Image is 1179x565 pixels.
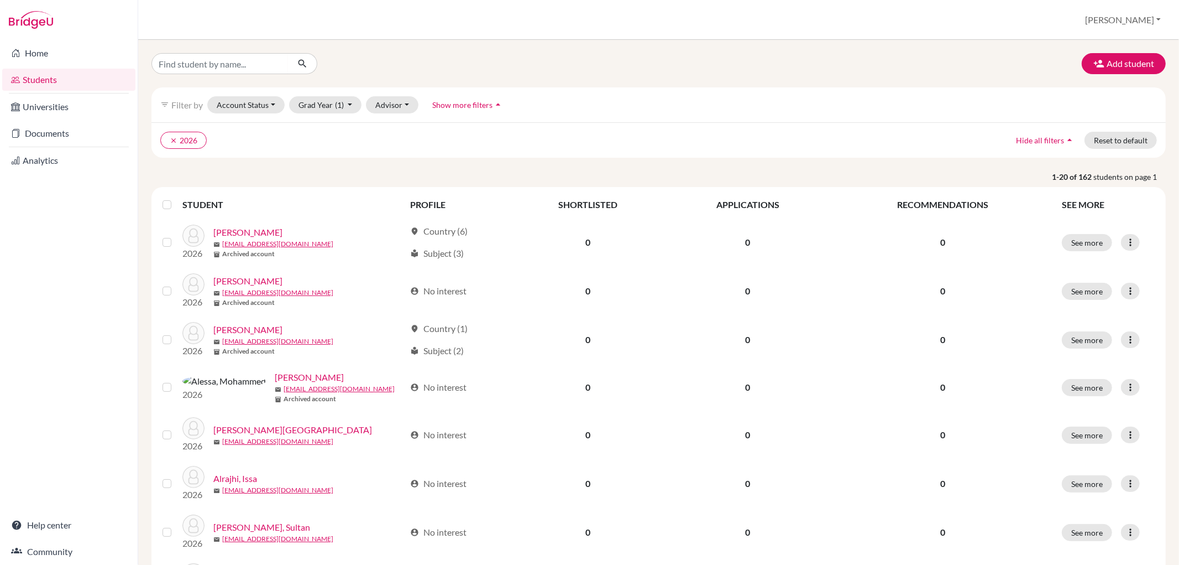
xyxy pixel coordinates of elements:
[404,191,510,218] th: PROFILE
[837,477,1049,490] p: 0
[2,541,135,563] a: Community
[666,191,830,218] th: APPLICATIONS
[510,459,666,508] td: 0
[837,381,1049,394] p: 0
[2,514,135,536] a: Help center
[837,428,1049,442] p: 0
[213,251,220,258] span: inventory_2
[432,100,492,110] span: Show more filters
[222,437,333,447] a: [EMAIL_ADDRESS][DOMAIN_NAME]
[213,488,220,494] span: mail
[160,132,207,149] button: clear2026
[182,388,266,401] p: 2026
[9,11,53,29] img: Bridge-U
[837,236,1049,249] p: 0
[2,149,135,172] a: Analytics
[410,479,419,488] span: account_circle
[492,99,504,110] i: arrow_drop_up
[222,485,333,495] a: [EMAIL_ADDRESS][DOMAIN_NAME]
[275,396,281,403] span: inventory_2
[222,346,275,356] b: Archived account
[213,349,220,355] span: inventory_2
[1055,191,1161,218] th: SEE MORE
[1084,132,1157,149] button: Reset to default
[213,290,220,297] span: mail
[284,394,336,404] b: Archived account
[213,521,310,534] a: [PERSON_NAME], Sultan
[182,466,205,488] img: Alrajhi, Issa
[207,96,285,113] button: Account Status
[182,417,205,439] img: Al-Haidari, Lana
[1080,9,1166,30] button: [PERSON_NAME]
[1062,234,1112,251] button: See more
[410,249,419,258] span: local_library
[171,100,203,110] span: Filter by
[510,508,666,557] td: 0
[151,53,289,74] input: Find student by name...
[410,287,419,296] span: account_circle
[2,122,135,144] a: Documents
[222,249,275,259] b: Archived account
[182,515,205,537] img: Al Sebyani, Sultan
[410,428,467,442] div: No interest
[213,323,282,336] a: [PERSON_NAME]
[182,225,205,247] img: Acosta, Dominic
[1062,283,1112,300] button: See more
[410,346,419,355] span: local_library
[213,536,220,543] span: mail
[837,333,1049,346] p: 0
[182,247,205,260] p: 2026
[410,526,467,539] div: No interest
[1062,427,1112,444] button: See more
[510,411,666,459] td: 0
[182,322,205,344] img: Alessa, Abdullah
[1007,132,1084,149] button: Hide all filtersarrow_drop_up
[182,439,205,453] p: 2026
[213,241,220,248] span: mail
[170,137,177,144] i: clear
[182,273,205,296] img: Albader, Joud
[1062,524,1112,541] button: See more
[222,298,275,308] b: Archived account
[510,267,666,315] td: 0
[423,96,513,113] button: Show more filtersarrow_drop_up
[2,42,135,64] a: Home
[2,96,135,118] a: Universities
[666,364,830,411] td: 0
[666,315,830,364] td: 0
[510,315,666,364] td: 0
[222,336,333,346] a: [EMAIL_ADDRESS][DOMAIN_NAME]
[1093,171,1166,183] span: students on page 1
[213,472,257,485] a: Alrajhi, Issa
[510,364,666,411] td: 0
[213,423,372,437] a: [PERSON_NAME][GEOGRAPHIC_DATA]
[1062,331,1112,349] button: See more
[213,339,220,345] span: mail
[410,247,464,260] div: Subject (3)
[182,191,404,218] th: STUDENT
[1052,171,1093,183] strong: 1-20 of 162
[410,381,467,394] div: No interest
[410,431,419,439] span: account_circle
[182,344,205,357] p: 2026
[510,191,666,218] th: SHORTLISTED
[666,459,830,508] td: 0
[410,477,467,490] div: No interest
[284,384,395,394] a: [EMAIL_ADDRESS][DOMAIN_NAME]
[837,526,1049,539] p: 0
[182,537,205,550] p: 2026
[410,227,419,236] span: location_on
[666,508,830,557] td: 0
[222,534,333,544] a: [EMAIL_ADDRESS][DOMAIN_NAME]
[1064,134,1075,146] i: arrow_drop_up
[366,96,418,113] button: Advisor
[837,284,1049,298] p: 0
[1082,53,1166,74] button: Add student
[410,324,419,333] span: location_on
[289,96,362,113] button: Grad Year(1)
[182,375,266,388] img: Alessa, Mohammed
[830,191,1055,218] th: RECOMMENDATIONS
[666,267,830,315] td: 0
[182,296,205,309] p: 2026
[410,344,464,357] div: Subject (2)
